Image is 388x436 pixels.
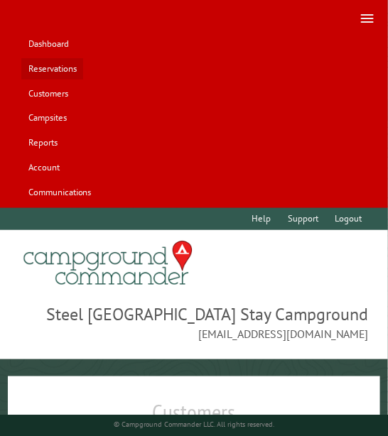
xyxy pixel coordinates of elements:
[19,236,197,291] img: Campground Commander
[21,33,75,55] a: Dashboard
[328,208,369,230] a: Logout
[21,132,64,154] a: Reports
[21,82,75,104] a: Customers
[245,208,278,230] a: Help
[281,208,325,230] a: Support
[21,181,98,203] a: Communications
[114,420,274,430] small: © Campground Commander LLC. All rights reserved.
[21,156,66,178] a: Account
[19,303,368,342] span: Steel [GEOGRAPHIC_DATA] Stay Campground [EMAIL_ADDRESS][DOMAIN_NAME]
[21,107,73,129] a: Campsites
[21,58,83,80] a: Reservations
